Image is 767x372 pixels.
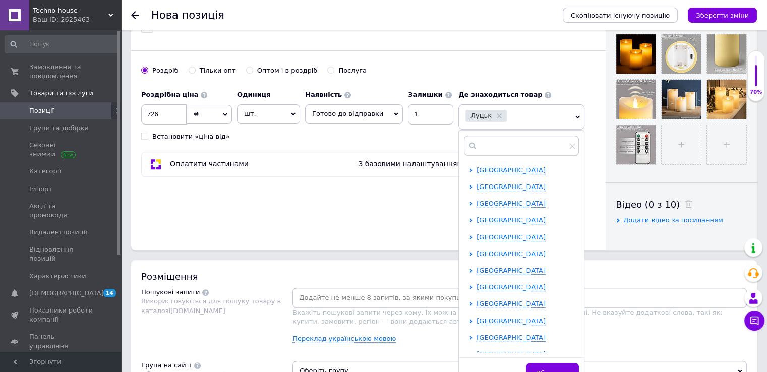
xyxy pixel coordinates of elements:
span: Луцьк [470,112,492,119]
span: Категорії [29,167,61,176]
span: Позиції [29,106,54,115]
span: Відновлення позицій [29,245,93,263]
span: Використовуються для пошуку товару в каталозі [DOMAIN_NAME] [141,297,281,314]
span: [GEOGRAPHIC_DATA] [477,317,546,325]
span: Відео (0 з 10) [616,199,680,210]
span: [GEOGRAPHIC_DATA] [477,250,546,258]
span: Видалені позиції [29,228,87,237]
div: Ваш ID: 2625463 [33,15,121,24]
h1: Нова позиція [151,9,224,21]
span: Скопіювати існуючу позицію [571,12,670,19]
b: Наявність [305,91,342,98]
span: Додати відео за посиланням [623,216,723,224]
span: Techno house [33,6,108,15]
span: [GEOGRAPHIC_DATA] [477,166,546,174]
font: ПУЛЬТ ДИСТАНЦІЙНОГО КЕРУВАННЯ З ФУНКЦІЄЮ ТАЙМЕРА: Безполум'яні свічки постачаються з пультом дист... [30,23,411,52]
span: [GEOGRAPHIC_DATA] [477,300,546,307]
div: Тільки опт [200,66,236,75]
i: Зберегти зміни [696,12,749,19]
span: [GEOGRAPHIC_DATA] [477,334,546,341]
span: [GEOGRAPHIC_DATA] [477,183,546,191]
span: [GEOGRAPHIC_DATA] [477,350,546,358]
div: Оптом і в роздріб [257,66,318,75]
span: Імпорт [29,184,52,194]
span: Акції та промокоди [29,202,93,220]
span: Вкажіть пошукові запити через кому. Їх можна ввести вручну чи додати скопійовані. Не вказуйте дод... [292,308,722,325]
a: Переклад українською мовою [292,335,396,343]
span: [GEOGRAPHIC_DATA] [477,233,546,241]
input: - [408,104,453,125]
span: [GEOGRAPHIC_DATA] [477,200,546,207]
button: Скопіювати існуючу позицію [563,8,678,23]
span: Оплатити частинами [170,160,249,168]
span: [GEOGRAPHIC_DATA] [477,216,546,224]
span: Показники роботи компанії [29,306,93,324]
div: 70% [748,89,764,96]
span: Характеристики [29,272,86,281]
span: шт. [237,104,300,123]
div: Повернутися назад [131,11,139,19]
div: Розміщення [141,270,747,283]
input: Додайте не менше 8 запитів, за якими покупці шукатимуть товар [294,290,745,305]
b: Де знаходиться товар [458,91,542,98]
b: Залишки [408,91,442,98]
span: Товари та послуги [29,89,93,98]
span: Замовлення та повідомлення [29,63,93,81]
input: Пошук [5,35,119,53]
b: Одиниця [237,91,271,98]
span: [GEOGRAPHIC_DATA] [477,283,546,291]
div: Пошукові запити [141,288,200,297]
div: Роздріб [152,66,179,75]
font: БЕЗ ВОГНЮ, БЕЗ ДИМУ, БЕЗ КРАПАЮЧОГО ВІСКУ: Безполум'яні свічки не становлять небезпеки пожежі, що... [30,86,399,114]
div: Послуга [338,66,367,75]
span: Сезонні знижки [29,141,93,159]
span: ₴ [194,110,199,118]
div: Встановити «ціна від» [152,132,230,141]
b: Роздрібна ціна [141,91,198,98]
span: [GEOGRAPHIC_DATA] [477,267,546,274]
input: 0 [141,104,187,125]
span: [DEMOGRAPHIC_DATA] [29,289,104,298]
span: Панель управління [29,332,93,350]
font: СТВОРІТЬ ІДЕАЛЬНИЙ НАСТРІЙ ДЛЯ БУДЬ-ЯКОЇ ПОДІЇ: Пульт дистанційного керування також дозволяє легк... [30,54,423,83]
span: Готово до відправки [312,110,383,117]
div: 70% Якість заповнення [747,50,764,101]
button: Чат з покупцем [744,311,764,331]
span: З базовими налаштуваннями: до null платежів [358,160,533,168]
span: Групи та добірки [29,123,89,133]
div: Група на сайті [141,361,192,370]
button: Зберегти зміни [688,8,757,23]
span: 14 [103,289,116,297]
